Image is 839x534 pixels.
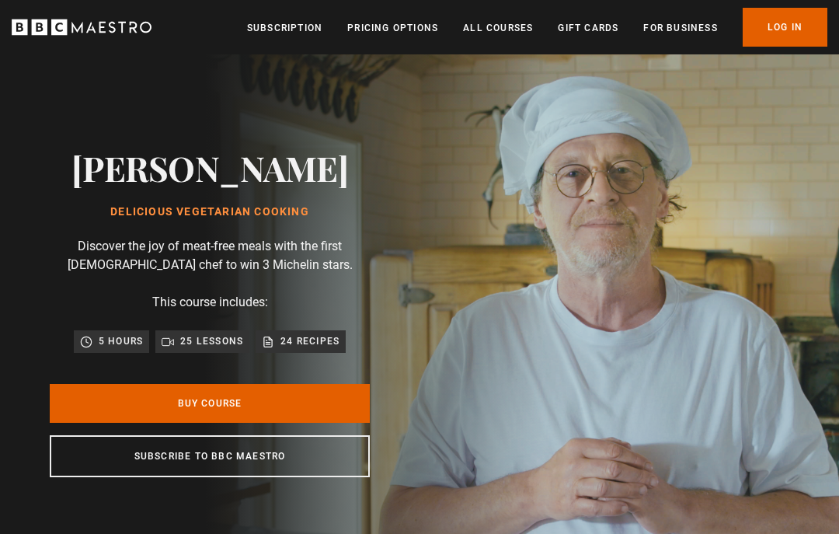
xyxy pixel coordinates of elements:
p: This course includes: [152,293,268,312]
h2: [PERSON_NAME] [71,148,349,187]
nav: Primary [247,8,827,47]
p: 24 recipes [280,333,339,349]
a: Buy Course [50,384,370,423]
svg: BBC Maestro [12,16,151,39]
p: Discover the joy of meat-free meals with the first [DEMOGRAPHIC_DATA] chef to win 3 Michelin stars. [54,237,365,274]
a: For business [643,20,717,36]
p: 25 lessons [180,333,243,349]
a: Log In [743,8,827,47]
a: Subscribe to BBC Maestro [50,435,370,477]
a: Subscription [247,20,322,36]
a: Pricing Options [347,20,438,36]
a: All Courses [463,20,533,36]
h1: Delicious Vegetarian Cooking [71,206,349,218]
p: 5 hours [99,333,143,349]
a: Gift Cards [558,20,618,36]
